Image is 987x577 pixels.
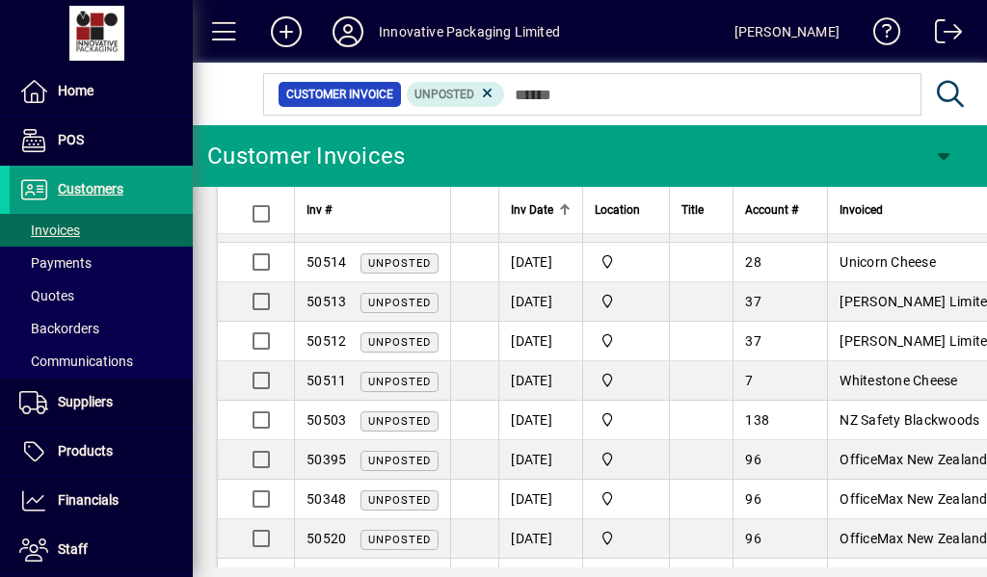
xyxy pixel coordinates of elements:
[595,251,657,273] span: Innovative Packaging
[498,361,582,401] td: [DATE]
[498,440,582,480] td: [DATE]
[255,14,317,49] button: Add
[307,491,346,507] span: 50348
[595,370,657,391] span: Innovative Packaging
[734,16,840,47] div: [PERSON_NAME]
[498,243,582,282] td: [DATE]
[379,16,560,47] div: Innovative Packaging Limited
[307,199,439,221] div: Inv #
[745,294,761,309] span: 37
[498,282,582,322] td: [DATE]
[307,294,346,309] span: 50513
[414,88,474,101] span: Unposted
[859,4,901,66] a: Knowledge Base
[595,488,657,510] span: Innovative Packaging
[307,199,332,221] span: Inv #
[58,492,119,508] span: Financials
[511,199,571,221] div: Inv Date
[595,330,657,352] span: Innovative Packaging
[307,412,346,428] span: 50503
[368,336,431,349] span: Unposted
[10,279,193,312] a: Quotes
[317,14,379,49] button: Profile
[745,333,761,349] span: 37
[58,394,113,409] span: Suppliers
[19,223,80,238] span: Invoices
[58,132,84,147] span: POS
[745,199,815,221] div: Account #
[745,199,798,221] span: Account #
[498,401,582,440] td: [DATE]
[207,141,405,171] div: Customer Invoices
[368,455,431,467] span: Unposted
[10,477,193,525] a: Financials
[595,409,657,431] span: Innovative Packaging
[10,526,193,574] a: Staff
[745,491,761,507] span: 96
[307,333,346,349] span: 50512
[368,494,431,507] span: Unposted
[10,67,193,116] a: Home
[10,117,193,165] a: POS
[681,199,704,221] span: Title
[307,254,346,270] span: 50514
[745,412,769,428] span: 138
[10,428,193,476] a: Products
[368,257,431,270] span: Unposted
[58,541,88,557] span: Staff
[840,254,936,270] span: Unicorn Cheese
[286,85,393,104] span: Customer Invoice
[595,199,657,221] div: Location
[19,354,133,369] span: Communications
[840,199,883,221] span: Invoiced
[407,82,504,107] mat-chip: Customer Invoice Status: Unposted
[58,443,113,459] span: Products
[920,4,963,66] a: Logout
[58,181,123,197] span: Customers
[745,452,761,467] span: 96
[368,297,431,309] span: Unposted
[681,199,721,221] div: Title
[10,214,193,247] a: Invoices
[368,376,431,388] span: Unposted
[19,255,92,271] span: Payments
[595,291,657,312] span: Innovative Packaging
[10,247,193,279] a: Payments
[307,531,346,546] span: 50520
[10,379,193,427] a: Suppliers
[511,199,553,221] span: Inv Date
[840,412,979,428] span: NZ Safety Blackwoods
[595,449,657,470] span: Innovative Packaging
[498,322,582,361] td: [DATE]
[745,373,753,388] span: 7
[498,480,582,519] td: [DATE]
[368,534,431,546] span: Unposted
[10,345,193,378] a: Communications
[19,288,74,303] span: Quotes
[307,452,346,467] span: 50395
[745,531,761,546] span: 96
[19,321,99,336] span: Backorders
[10,312,193,345] a: Backorders
[58,83,93,98] span: Home
[595,199,640,221] span: Location
[840,373,957,388] span: Whitestone Cheese
[307,373,346,388] span: 50511
[498,519,582,559] td: [DATE]
[595,528,657,549] span: Innovative Packaging
[368,415,431,428] span: Unposted
[745,254,761,270] span: 28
